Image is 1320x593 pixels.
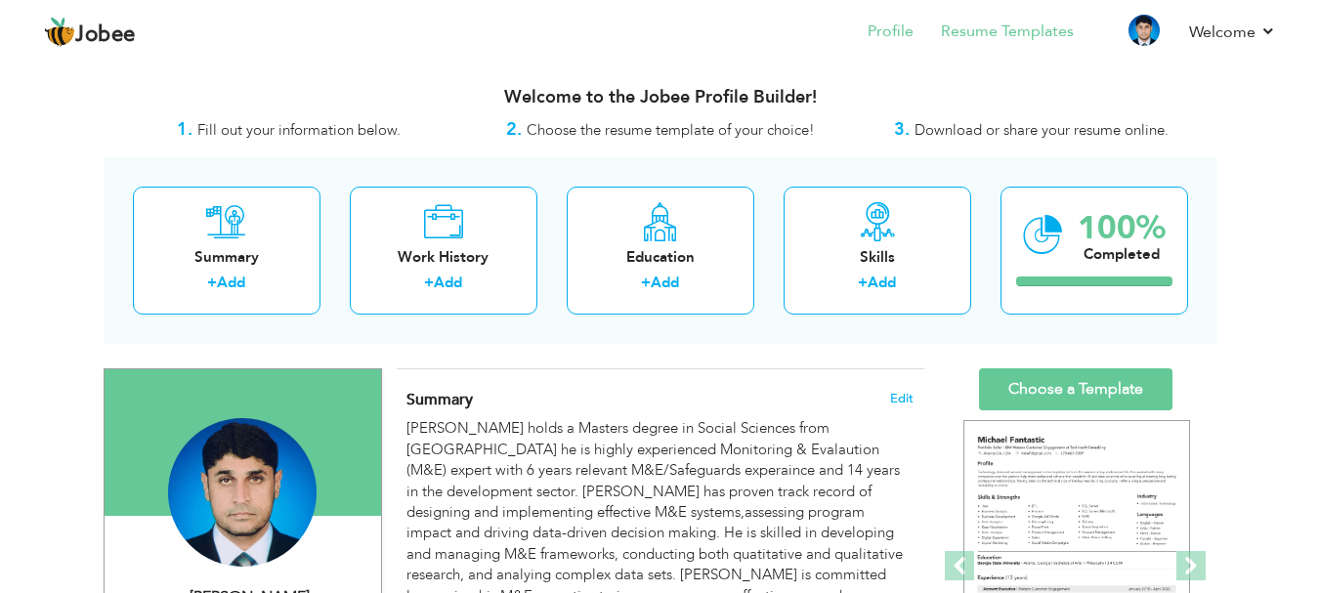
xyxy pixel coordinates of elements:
strong: 3. [894,117,910,142]
label: + [858,273,868,293]
h4: Adding a summary is a quick and easy way to highlight your experience and interests. [406,390,913,409]
a: Welcome [1189,21,1276,44]
label: + [207,273,217,293]
label: + [641,273,651,293]
div: Skills [799,247,956,268]
div: Completed [1078,244,1166,265]
div: Summary [149,247,305,268]
a: Add [217,273,245,292]
div: Education [582,247,739,268]
a: Profile [868,21,914,43]
a: Resume Templates [941,21,1074,43]
strong: 2. [506,117,522,142]
span: Choose the resume template of your choice! [527,120,815,140]
a: Jobee [44,17,136,48]
span: Fill out your information below. [197,120,401,140]
span: Download or share your resume online. [915,120,1169,140]
img: jobee.io [44,17,75,48]
img: Profile Img [1128,15,1160,46]
strong: 1. [177,117,192,142]
a: Add [651,273,679,292]
span: Jobee [75,24,136,46]
div: 100% [1078,212,1166,244]
span: Edit [890,392,914,405]
label: + [424,273,434,293]
div: Work History [365,247,522,268]
img: Tariq Mehmood [168,418,317,567]
a: Add [868,273,896,292]
h3: Welcome to the Jobee Profile Builder! [104,88,1217,107]
span: Summary [406,389,473,410]
a: Add [434,273,462,292]
a: Choose a Template [979,368,1172,410]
